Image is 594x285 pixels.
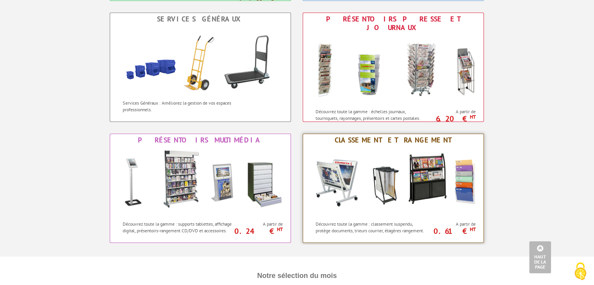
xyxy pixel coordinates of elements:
img: Présentoirs Multimédia [114,146,286,217]
span: A partir de [236,221,283,227]
sup: HT [469,114,475,120]
img: Cookies (fenêtre modale) [571,262,590,281]
a: Services Généraux Services Généraux Services Généraux : Améliorez la gestion de vos espaces profe... [110,12,291,122]
p: 6.20 € [425,116,476,121]
button: Cookies (fenêtre modale) [567,258,594,285]
p: Découvrez toute la gamme : échelles journaux, tourniquets, rayonnages, présentoirs et cartes post... [316,108,427,121]
div: Classement et Rangement [305,136,482,144]
img: Classement et Rangement [307,146,479,217]
div: Présentoirs Presse et Journaux [305,15,482,32]
img: Présentoirs Presse et Journaux [307,34,479,104]
span: A partir de [429,221,476,227]
a: Présentoirs Presse et Journaux Présentoirs Presse et Journaux Découvrez toute la gamme : échelles... [303,12,484,122]
div: Présentoirs Multimédia [112,136,289,144]
p: 0.61 € [425,229,476,233]
a: Classement et Rangement Classement et Rangement Découvrez toute la gamme : classement suspendu, p... [303,134,484,243]
sup: HT [469,226,475,233]
sup: HT [276,226,282,233]
span: A partir de [429,109,476,115]
p: Services Généraux : Améliorez la gestion de vos espaces professionnels. [123,100,234,113]
p: Découvrez toute la gamme : supports tablettes, affichage digital, présentoirs-rangement CD/DVD et... [123,221,234,234]
p: Découvrez toute la gamme : classement suspendu, protège documents, trieurs courrier, étagères ran... [316,221,427,234]
img: Services Généraux [114,25,286,96]
a: Présentoirs Multimédia Présentoirs Multimédia Découvrez toute la gamme : supports tablettes, affi... [110,134,291,243]
div: Services Généraux [112,15,289,23]
a: Haut de la page [529,241,551,273]
p: 0.24 € [232,229,283,233]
